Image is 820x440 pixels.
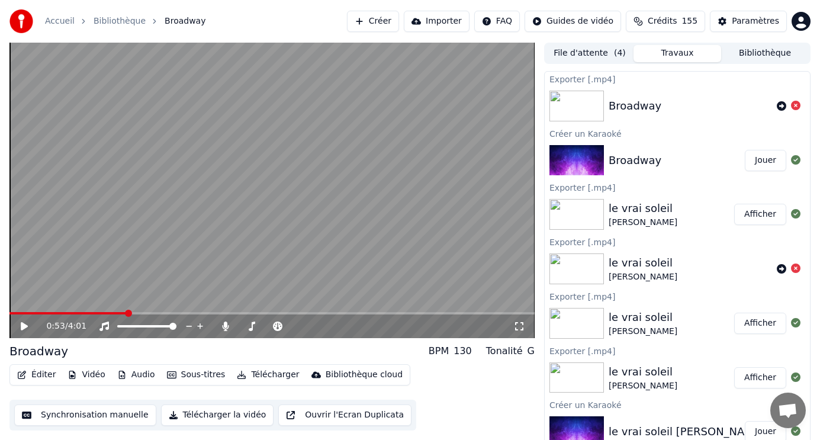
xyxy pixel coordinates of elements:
div: [PERSON_NAME] [609,326,677,338]
div: Créer un Karaoké [545,397,810,412]
div: Paramètres [732,15,779,27]
div: [PERSON_NAME] [609,217,677,229]
div: Exporter [.mp4] [545,289,810,303]
div: [PERSON_NAME] [609,271,677,283]
button: Guides de vidéo [525,11,621,32]
div: BPM [429,344,449,358]
button: Vidéo [63,367,110,383]
div: Broadway [609,152,661,169]
div: Bibliothèque cloud [326,369,403,381]
div: le vrai soleil [609,364,677,380]
span: ( 4 ) [614,47,626,59]
div: le vrai soleil [609,309,677,326]
button: Télécharger [232,367,304,383]
div: Exporter [.mp4] [545,343,810,358]
div: 130 [454,344,472,358]
div: Exporter [.mp4] [545,235,810,249]
div: Tonalité [486,344,523,358]
button: Télécharger la vidéo [161,404,274,426]
span: 0:53 [46,320,65,332]
div: le vrai soleil [609,255,677,271]
a: Bibliothèque [94,15,146,27]
div: G [528,344,535,358]
button: File d'attente [546,45,634,62]
div: Exporter [.mp4] [545,180,810,194]
nav: breadcrumb [45,15,205,27]
button: Crédits155 [626,11,705,32]
button: Jouer [745,150,786,171]
button: Audio [112,367,160,383]
button: FAQ [474,11,520,32]
div: Exporter [.mp4] [545,72,810,86]
button: Synchronisation manuelle [14,404,156,426]
a: Accueil [45,15,75,27]
button: Afficher [734,367,786,388]
img: youka [9,9,33,33]
button: Sous-titres [162,367,230,383]
div: Broadway [609,98,661,114]
div: le vrai soleil [609,200,677,217]
button: Paramètres [710,11,787,32]
button: Importer [404,11,470,32]
div: Broadway [9,343,68,359]
div: le vrai soleil [PERSON_NAME] [609,423,764,440]
span: 4:01 [68,320,86,332]
button: Éditer [12,367,60,383]
div: Ouvrir le chat [770,393,806,428]
span: 155 [681,15,697,27]
span: Crédits [648,15,677,27]
button: Bibliothèque [721,45,809,62]
button: Afficher [734,313,786,334]
button: Ouvrir l'Ecran Duplicata [278,404,411,426]
button: Afficher [734,204,786,225]
button: Créer [347,11,399,32]
div: [PERSON_NAME] [609,380,677,392]
span: Broadway [165,15,205,27]
div: Créer un Karaoké [545,126,810,140]
button: Travaux [634,45,721,62]
div: / [46,320,75,332]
